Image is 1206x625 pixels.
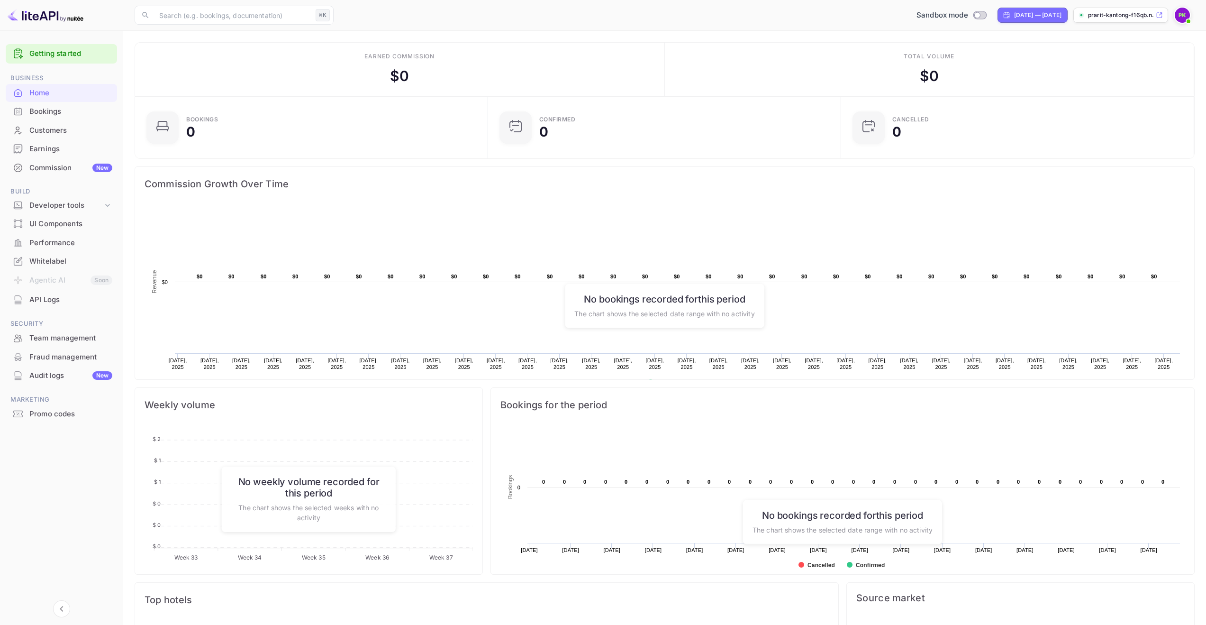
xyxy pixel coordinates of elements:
[6,159,117,177] div: CommissionNew
[6,405,117,423] a: Promo codes
[674,274,680,279] text: $0
[678,358,696,370] text: [DATE], 2025
[29,370,112,381] div: Audit logs
[646,358,664,370] text: [DATE], 2025
[583,479,586,485] text: 0
[6,102,117,120] a: Bookings
[539,125,548,138] div: 0
[645,547,662,553] text: [DATE]
[805,358,823,370] text: [DATE], 2025
[6,215,117,233] div: UI Components
[483,274,489,279] text: $0
[801,274,807,279] text: $0
[741,358,760,370] text: [DATE], 2025
[604,479,607,485] text: 0
[316,9,330,21] div: ⌘K
[728,479,731,485] text: 0
[364,52,435,61] div: Earned commission
[897,274,903,279] text: $0
[807,562,835,569] text: Cancelled
[451,274,457,279] text: $0
[709,358,728,370] text: [DATE], 2025
[29,352,112,363] div: Fraud management
[29,88,112,99] div: Home
[6,197,117,214] div: Developer tools
[6,405,117,423] div: Promo codes
[6,159,117,176] a: CommissionNew
[302,554,326,561] tspan: Week 35
[539,117,576,122] div: Confirmed
[1017,479,1020,485] text: 0
[687,479,689,485] text: 0
[324,274,330,279] text: $0
[914,479,917,485] text: 0
[186,125,195,138] div: 0
[6,84,117,101] a: Home
[727,547,744,553] text: [DATE]
[423,358,442,370] text: [DATE], 2025
[6,186,117,197] span: Build
[521,547,538,553] text: [DATE]
[29,409,112,420] div: Promo codes
[92,371,112,380] div: New
[1079,479,1082,485] text: 0
[1059,358,1078,370] text: [DATE], 2025
[753,509,933,521] h6: No bookings recorded for this period
[517,485,520,490] text: 0
[892,125,901,138] div: 0
[614,358,632,370] text: [DATE], 2025
[547,274,553,279] text: $0
[542,479,545,485] text: 0
[582,358,600,370] text: [DATE], 2025
[487,358,505,370] text: [DATE], 2025
[228,274,235,279] text: $0
[960,274,966,279] text: $0
[6,348,117,367] div: Fraud management
[29,163,112,174] div: Commission
[610,274,617,279] text: $0
[6,319,117,329] span: Security
[928,274,934,279] text: $0
[920,65,939,87] div: $ 0
[154,457,161,464] tspan: $ 1
[174,554,198,561] tspan: Week 33
[851,547,868,553] text: [DATE]
[1100,479,1103,485] text: 0
[1088,274,1094,279] text: $0
[852,479,855,485] text: 0
[264,358,282,370] text: [DATE], 2025
[913,10,990,21] div: Switch to Production mode
[642,274,648,279] text: $0
[356,274,362,279] text: $0
[6,329,117,348] div: Team management
[500,397,1185,413] span: Bookings for the period
[1058,547,1075,553] text: [DATE]
[934,479,937,485] text: 0
[992,274,998,279] text: $0
[238,554,262,561] tspan: Week 34
[1155,358,1173,370] text: [DATE], 2025
[29,144,112,155] div: Earnings
[327,358,346,370] text: [DATE], 2025
[900,358,919,370] text: [DATE], 2025
[153,500,161,507] tspan: $ 0
[872,479,875,485] text: 0
[707,479,710,485] text: 0
[893,547,910,553] text: [DATE]
[261,274,267,279] text: $0
[856,592,1185,604] span: Source market
[1091,358,1109,370] text: [DATE], 2025
[562,547,579,553] text: [DATE]
[390,65,409,87] div: $ 0
[391,358,410,370] text: [DATE], 2025
[154,6,312,25] input: Search (e.g. bookings, documentation)
[6,395,117,405] span: Marketing
[1059,479,1061,485] text: 0
[1161,479,1164,485] text: 0
[29,219,112,230] div: UI Components
[200,358,219,370] text: [DATE], 2025
[893,479,896,485] text: 0
[6,44,117,64] div: Getting started
[359,358,378,370] text: [DATE], 2025
[833,274,839,279] text: $0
